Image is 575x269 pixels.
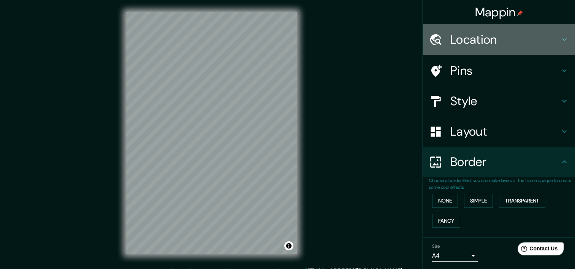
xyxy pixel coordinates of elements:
[464,194,493,208] button: Simple
[450,93,560,109] h4: Style
[475,5,523,20] h4: Mappin
[126,12,297,254] canvas: Map
[423,55,575,86] div: Pins
[517,10,523,16] img: pin-icon.png
[450,32,560,47] h4: Location
[432,194,458,208] button: None
[450,154,560,169] h4: Border
[284,241,293,250] button: Toggle attribution
[432,250,478,262] div: A4
[432,243,440,250] label: Size
[423,147,575,177] div: Border
[423,116,575,147] div: Layout
[463,177,471,184] b: Hint
[450,124,560,139] h4: Layout
[423,86,575,116] div: Style
[450,63,560,78] h4: Pins
[432,214,460,228] button: Fancy
[423,24,575,55] div: Location
[507,239,567,261] iframe: Help widget launcher
[429,177,575,191] p: Choose a border. : you can make layers of the frame opaque to create some cool effects.
[499,194,545,208] button: Transparent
